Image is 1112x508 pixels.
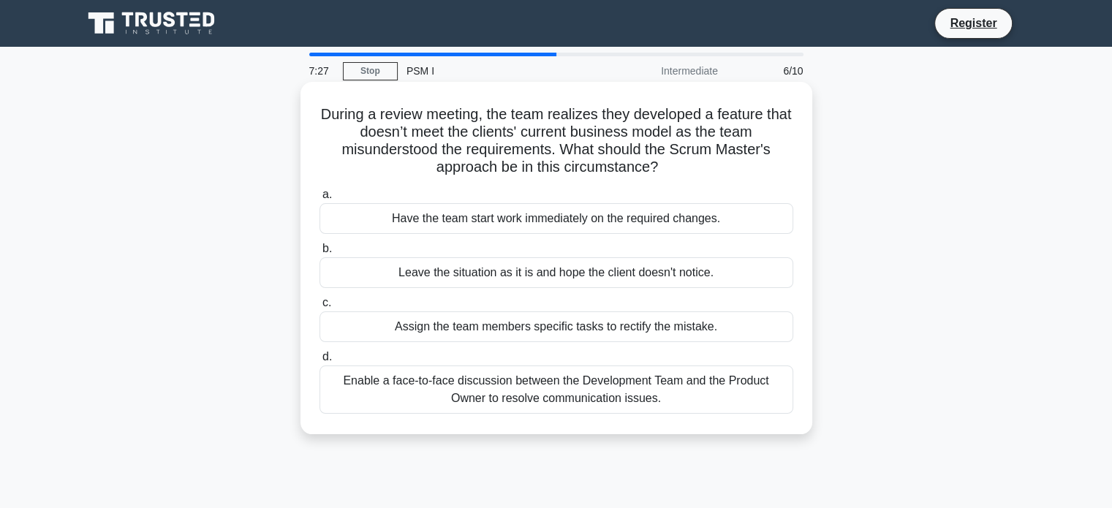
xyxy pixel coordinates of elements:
[599,56,727,86] div: Intermediate
[322,188,332,200] span: a.
[319,203,793,234] div: Have the team start work immediately on the required changes.
[319,257,793,288] div: Leave the situation as it is and hope the client doesn't notice.
[322,242,332,254] span: b.
[319,311,793,342] div: Assign the team members specific tasks to rectify the mistake.
[727,56,812,86] div: 6/10
[300,56,343,86] div: 7:27
[322,350,332,363] span: d.
[322,296,331,308] span: c.
[318,105,795,177] h5: During a review meeting, the team realizes they developed a feature that doesn’t meet the clients...
[941,14,1005,32] a: Register
[398,56,599,86] div: PSM I
[319,365,793,414] div: Enable a face-to-face discussion between the Development Team and the Product Owner to resolve co...
[343,62,398,80] a: Stop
